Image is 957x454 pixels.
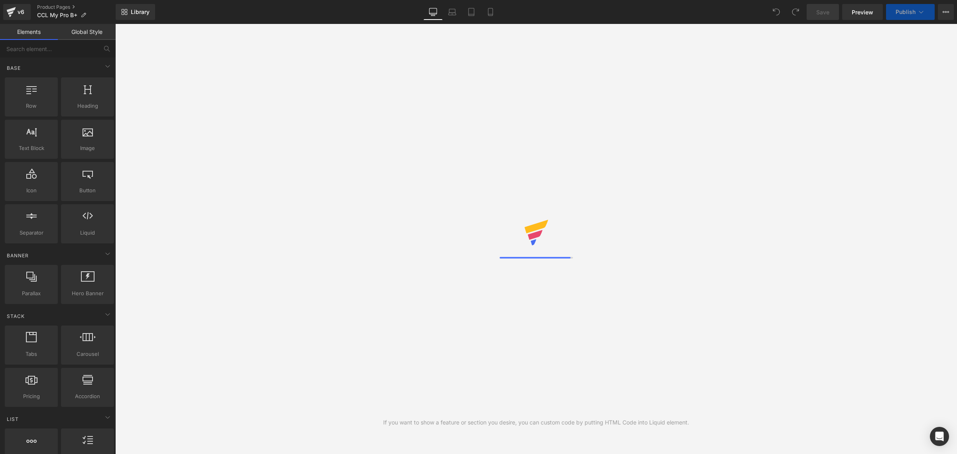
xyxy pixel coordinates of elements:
[37,12,77,18] span: CCL My Pro B+
[7,229,55,237] span: Separator
[443,4,462,20] a: Laptop
[63,350,112,358] span: Carousel
[63,144,112,152] span: Image
[6,312,26,320] span: Stack
[886,4,935,20] button: Publish
[63,229,112,237] span: Liquid
[131,8,150,16] span: Library
[3,4,31,20] a: v6
[58,24,116,40] a: Global Style
[481,4,500,20] a: Mobile
[768,4,784,20] button: Undo
[896,9,916,15] span: Publish
[37,4,116,10] a: Product Pages
[842,4,883,20] a: Preview
[6,252,30,259] span: Banner
[938,4,954,20] button: More
[423,4,443,20] a: Desktop
[930,427,949,446] div: Open Intercom Messenger
[63,102,112,110] span: Heading
[852,8,873,16] span: Preview
[383,418,689,427] div: If you want to show a feature or section you desire, you can custom code by putting HTML Code int...
[7,392,55,401] span: Pricing
[462,4,481,20] a: Tablet
[7,186,55,195] span: Icon
[7,144,55,152] span: Text Block
[788,4,803,20] button: Redo
[63,289,112,298] span: Hero Banner
[816,8,829,16] span: Save
[63,392,112,401] span: Accordion
[7,350,55,358] span: Tabs
[63,186,112,195] span: Button
[6,64,22,72] span: Base
[116,4,155,20] a: New Library
[16,7,26,17] div: v6
[7,289,55,298] span: Parallax
[6,415,20,423] span: List
[7,102,55,110] span: Row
